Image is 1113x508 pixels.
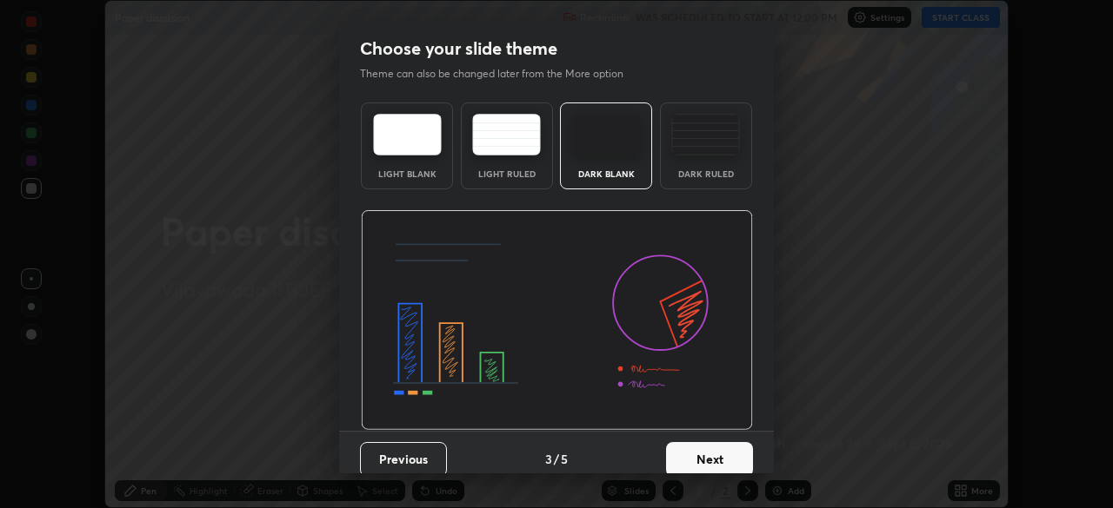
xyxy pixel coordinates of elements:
div: Light Ruled [472,169,542,178]
div: Dark Blank [571,169,641,178]
button: Previous [360,442,447,477]
div: Dark Ruled [671,169,741,178]
h4: / [554,450,559,468]
h2: Choose your slide theme [360,37,557,60]
img: lightTheme.e5ed3b09.svg [373,114,442,155]
button: Next [666,442,753,477]
h4: 3 [545,450,552,468]
img: darkTheme.f0cc69e5.svg [572,114,641,155]
img: darkRuledTheme.de295e13.svg [671,114,740,155]
img: darkThemeBanner.d06ce4a2.svg [361,210,753,431]
div: Light Blank [372,169,442,178]
img: lightRuledTheme.5fabf969.svg [472,114,541,155]
h4: 5 [561,450,568,468]
p: Theme can also be changed later from the More option [360,66,642,82]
